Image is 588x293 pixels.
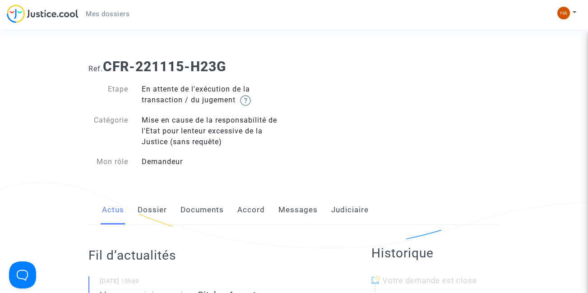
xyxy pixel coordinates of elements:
div: Catégorie [82,115,135,147]
a: Judiciaire [331,195,369,225]
span: Mes dossiers [86,10,130,18]
div: Mise en cause de la responsabilité de l'Etat pour lenteur excessive de la Justice (sans requête) [135,115,294,147]
a: Messages [278,195,318,225]
h2: Historique [371,245,500,261]
img: help.svg [240,95,251,106]
img: 653f322923872f6477a92bb2d7fb0529 [557,7,570,19]
small: [DATE] 15h49 [100,277,335,289]
div: Mon rôle [82,156,135,167]
a: Accord [237,195,265,225]
span: Ref. [88,64,103,73]
h2: Fil d’actualités [88,247,335,263]
a: Documents [181,195,224,225]
div: En attente de l'exécution de la transaction / du jugement [135,84,294,106]
div: Etape [82,84,135,106]
a: Actus [102,195,124,225]
b: CFR-221115-H23G [103,59,226,74]
span: Votre demande est close [383,276,477,285]
a: Mes dossiers [79,7,137,21]
div: Demandeur [135,156,294,167]
a: Dossier [138,195,167,225]
img: jc-logo.svg [7,5,79,23]
iframe: Help Scout Beacon - Open [9,261,36,288]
